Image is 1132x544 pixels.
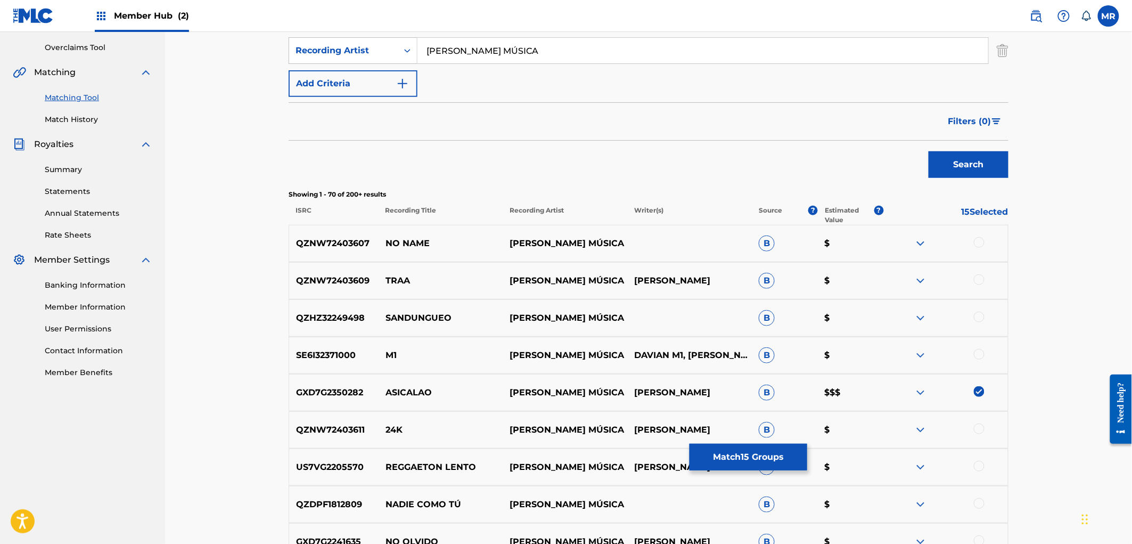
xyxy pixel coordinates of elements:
[627,461,752,474] p: [PERSON_NAME]
[818,461,884,474] p: $
[34,254,110,266] span: Member Settings
[45,280,152,291] a: Banking Information
[914,424,927,436] img: expand
[818,274,884,287] p: $
[379,237,503,250] p: NO NAME
[45,323,152,335] a: User Permissions
[396,77,409,90] img: 9d2ae6d4665cec9f34b9.svg
[45,92,152,103] a: Matching Tool
[914,274,927,287] img: expand
[1079,493,1132,544] iframe: Chat Widget
[759,310,775,326] span: B
[759,497,775,513] span: B
[289,312,379,324] p: QZHZ32249498
[627,424,752,436] p: [PERSON_NAME]
[874,206,884,215] span: ?
[45,367,152,378] a: Member Benefits
[503,386,627,399] p: [PERSON_NAME] MÚSICA
[95,10,108,22] img: Top Rightsholders
[759,273,775,289] span: B
[45,208,152,219] a: Annual Statements
[45,164,152,175] a: Summary
[914,386,927,399] img: expand
[808,206,818,215] span: ?
[34,66,76,79] span: Matching
[379,312,503,324] p: SANDUNGUEO
[997,37,1008,64] img: Delete Criterion
[825,206,874,225] p: Estimated Value
[34,138,73,151] span: Royalties
[627,386,752,399] p: [PERSON_NAME]
[45,186,152,197] a: Statements
[818,312,884,324] p: $
[379,498,503,511] p: NADIE COMO TÚ
[948,115,991,128] span: Filters ( 0 )
[503,206,627,225] p: Recording Artist
[1053,5,1074,27] div: Help
[759,385,775,401] span: B
[45,114,152,125] a: Match History
[45,345,152,356] a: Contact Information
[379,386,503,399] p: ASICALAO
[13,254,26,266] img: Member Settings
[818,237,884,250] p: $
[818,498,884,511] p: $
[379,461,503,474] p: REGGAETON LENTO
[1030,10,1043,22] img: search
[45,42,152,53] a: Overclaims Tool
[627,349,752,362] p: DAVIAN M1, [PERSON_NAME], [PERSON_NAME]
[929,151,1008,178] button: Search
[379,424,503,436] p: 24K
[914,461,927,474] img: expand
[13,8,54,23] img: MLC Logo
[759,206,783,225] p: Source
[13,138,26,151] img: Royalties
[289,274,379,287] p: QZNW72403609
[1026,5,1047,27] a: Public Search
[178,11,189,21] span: (2)
[45,302,152,313] a: Member Information
[974,386,985,397] img: deselect
[1098,5,1119,27] div: User Menu
[884,206,1008,225] p: 15 Selected
[914,312,927,324] img: expand
[379,274,503,287] p: TRAA
[140,138,152,151] img: expand
[289,349,379,362] p: SE6I32371000
[289,386,379,399] p: GXD7G2350282
[690,444,807,470] button: Match15 Groups
[818,424,884,436] p: $
[503,461,627,474] p: [PERSON_NAME] MÚSICA
[503,237,627,250] p: [PERSON_NAME] MÚSICA
[45,230,152,241] a: Rate Sheets
[289,461,379,474] p: US7VG2205570
[503,498,627,511] p: [PERSON_NAME] MÚSICA
[289,70,417,97] button: Add Criteria
[289,190,1008,199] p: Showing 1 - 70 of 200+ results
[140,254,152,266] img: expand
[759,347,775,363] span: B
[942,108,1008,135] button: Filters (0)
[818,386,884,399] p: $$$
[759,422,775,438] span: B
[289,237,379,250] p: QZNW72403607
[296,44,391,57] div: Recording Artist
[503,274,627,287] p: [PERSON_NAME] MÚSICA
[378,206,503,225] p: Recording Title
[140,66,152,79] img: expand
[503,312,627,324] p: [PERSON_NAME] MÚSICA
[503,424,627,436] p: [PERSON_NAME] MÚSICA
[1102,366,1132,452] iframe: Resource Center
[914,237,927,250] img: expand
[1057,10,1070,22] img: help
[1082,504,1088,535] div: Arrastrar
[914,498,927,511] img: expand
[627,206,752,225] p: Writer(s)
[289,498,379,511] p: QZDPF1812809
[627,274,752,287] p: [PERSON_NAME]
[818,349,884,362] p: $
[503,349,627,362] p: [PERSON_NAME] MÚSICA
[114,10,189,22] span: Member Hub
[289,424,379,436] p: QZNW72403611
